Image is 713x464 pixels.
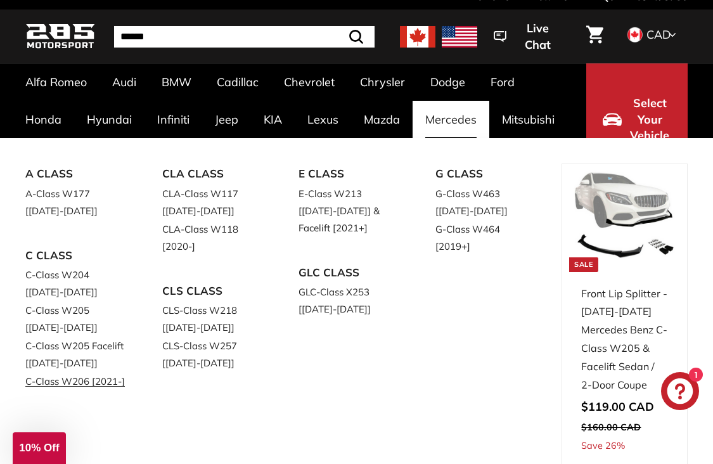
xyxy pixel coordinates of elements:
[13,63,100,101] a: Alfa Romeo
[489,101,567,138] a: Mitsubishi
[162,164,264,184] a: CLA CLASS
[435,184,537,220] a: G-Class W463 [[DATE]-[DATE]]
[418,63,478,101] a: Dodge
[299,262,400,283] a: GLC CLASS
[478,63,527,101] a: Ford
[574,169,676,271] img: front lip mercedes w205
[477,13,579,60] button: Live Chat
[25,245,127,266] a: C CLASS
[13,101,74,138] a: Honda
[579,15,611,58] a: Cart
[435,164,537,184] a: G CLASS
[25,372,127,390] a: C-Class W206 [2021-]
[581,399,654,414] span: $119.00 CAD
[204,63,271,101] a: Cadillac
[295,101,351,138] a: Lexus
[149,63,204,101] a: BMW
[251,101,295,138] a: KIA
[586,63,688,176] button: Select Your Vehicle
[145,101,202,138] a: Infiniti
[162,281,264,302] a: CLS CLASS
[646,27,671,42] span: CAD
[347,63,418,101] a: Chrysler
[25,266,127,301] a: C-Class W204 [[DATE]-[DATE]]
[202,101,251,138] a: Jeep
[162,220,264,255] a: CLA-Class W118 [2020-]
[100,63,149,101] a: Audi
[19,442,59,454] span: 10% Off
[25,337,127,372] a: C-Class W205 Facelift [[DATE]-[DATE]]
[413,101,489,138] a: Mercedes
[513,20,562,53] span: Live Chat
[351,101,413,138] a: Mazda
[162,301,264,337] a: CLS-Class W218 [[DATE]-[DATE]]
[13,432,66,464] div: 10% Off
[25,22,95,51] img: Logo_285_Motorsport_areodynamics_components
[162,337,264,372] a: CLS-Class W257 [[DATE]-[DATE]]
[25,164,127,184] a: A CLASS
[25,301,127,337] a: C-Class W205 [[DATE]-[DATE]]
[299,283,400,318] a: GLC-Class X253 [[DATE]-[DATE]]
[25,184,127,220] a: A-Class W177 [[DATE]-[DATE]]
[299,164,400,184] a: E CLASS
[569,257,598,272] div: Sale
[435,220,537,255] a: G-Class W464 [2019+]
[271,63,347,101] a: Chevrolet
[581,438,625,454] span: Save 26%
[581,422,641,433] span: $160.00 CAD
[74,101,145,138] a: Hyundai
[581,285,668,394] div: Front Lip Splitter - [DATE]-[DATE] Mercedes Benz C-Class W205 & Facelift Sedan / 2-Door Coupe
[657,372,703,413] inbox-online-store-chat: Shopify online store chat
[162,184,264,220] a: CLA-Class W117 [[DATE]-[DATE]]
[114,26,375,48] input: Search
[628,95,671,144] span: Select Your Vehicle
[299,184,400,237] a: E-Class W213 [[DATE]-[DATE]] & Facelift [2021+]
